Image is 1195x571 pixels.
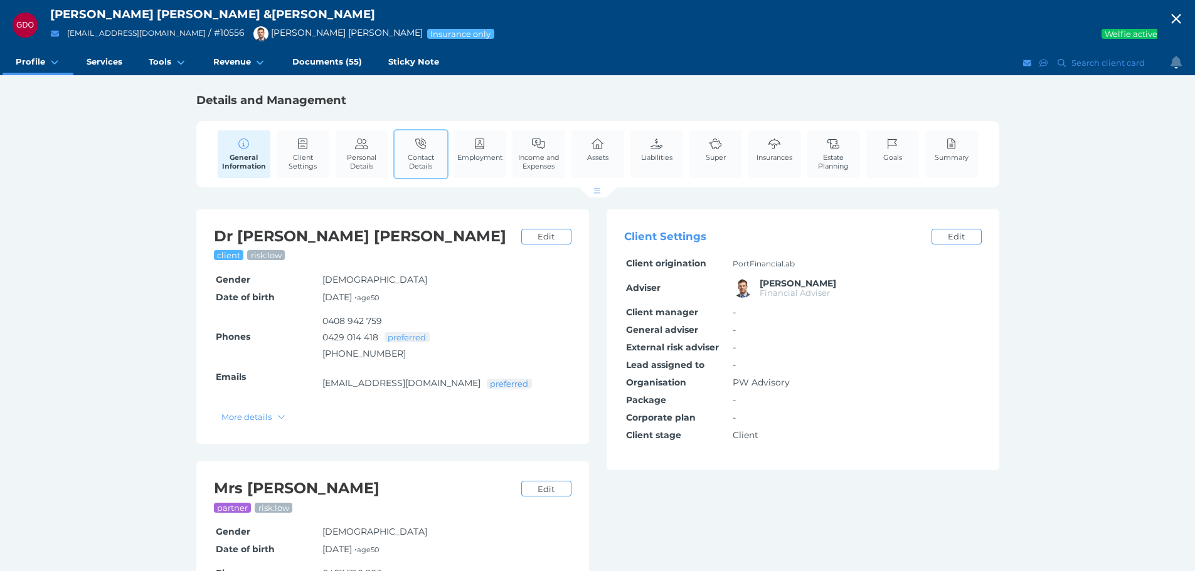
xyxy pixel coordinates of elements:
[322,543,379,555] span: [DATE] •
[216,503,249,513] span: partner
[322,348,406,359] a: [PHONE_NUMBER]
[521,481,571,496] a: Edit
[253,26,268,41] img: Brad Bond
[733,377,790,388] span: PW Advisory
[398,153,444,170] span: Contact Details
[733,412,736,423] span: -
[731,255,982,273] td: PortFinancial.ab
[279,50,375,75] a: Documents (55)
[626,282,661,293] span: Adviser
[641,153,672,162] span: Liabilities
[277,130,329,177] a: Client Settings
[880,130,905,169] a: Goals
[216,409,292,424] button: More details
[454,130,506,169] a: Employment
[263,7,375,21] span: & [PERSON_NAME]
[3,50,73,75] a: Profile
[1052,55,1151,71] button: Search client card
[703,130,729,169] a: Super
[733,324,736,335] span: -
[196,93,999,108] h1: Details and Management
[489,379,529,389] span: preferred
[1069,58,1150,68] span: Search client card
[216,543,275,555] span: Date of birth
[807,130,860,177] a: Estate Planning
[322,291,379,303] span: [DATE] •
[13,13,38,38] div: Grant Damien O'Brien
[357,545,379,554] small: age 50
[16,21,34,29] span: GDO
[626,359,704,370] span: Lead assigned to
[626,324,698,335] span: General adviser
[1104,29,1159,39] span: Welfie active
[221,153,267,170] span: General Information
[810,153,857,170] span: Estate Planning
[626,342,719,353] span: External risk adviser
[322,315,382,327] a: 0408 942 759
[932,229,982,244] a: Edit
[753,130,795,169] a: Insurances
[513,130,565,177] a: Income and Expenses
[216,331,250,342] span: Phones
[216,250,242,260] span: client
[213,56,251,67] span: Revenue
[322,274,427,285] span: [DEMOGRAPHIC_DATA]
[760,278,836,289] span: Brad Bond
[706,153,726,162] span: Super
[733,306,736,318] span: -
[516,153,562,170] span: Income and Expenses
[457,153,502,162] span: Employment
[1038,55,1050,71] button: SMS
[388,56,439,67] span: Sticky Note
[67,28,206,38] a: [EMAIL_ADDRESS][DOMAIN_NAME]
[200,50,279,75] a: Revenue
[216,412,275,422] span: More details
[733,394,736,406] span: -
[733,359,736,370] span: -
[218,130,270,178] a: General Information
[626,258,706,269] span: Client origination
[216,291,275,303] span: Date of birth
[584,130,612,169] a: Assets
[733,342,736,353] span: -
[430,29,492,39] span: Insurance only
[336,130,388,177] a: Personal Details
[87,56,122,67] span: Services
[1021,55,1034,71] button: Email
[214,227,515,246] h2: Dr [PERSON_NAME] [PERSON_NAME]
[532,484,560,494] span: Edit
[322,377,481,389] a: [EMAIL_ADDRESS][DOMAIN_NAME]
[214,479,515,498] h2: Mrs [PERSON_NAME]
[247,27,423,38] span: [PERSON_NAME] [PERSON_NAME]
[250,250,283,260] span: risk: low
[280,153,326,170] span: Client Settings
[883,153,902,162] span: Goals
[73,50,135,75] a: Services
[733,278,753,298] img: Brad Bond
[935,153,969,162] span: Summary
[216,526,250,537] span: Gender
[626,412,696,423] span: Corporate plan
[733,429,758,441] span: Client
[626,306,698,318] span: Client manager
[16,56,45,67] span: Profile
[532,231,560,241] span: Edit
[626,394,666,406] span: Package
[395,130,447,177] a: Contact Details
[521,229,571,244] a: Edit
[322,332,378,343] a: 0429 014 418
[624,231,706,243] span: Client Settings
[757,153,792,162] span: Insurances
[760,288,830,298] span: Financial Adviser
[149,56,171,67] span: Tools
[587,153,608,162] span: Assets
[292,56,362,67] span: Documents (55)
[208,27,245,38] span: / # 10556
[942,231,970,241] span: Edit
[932,130,972,169] a: Summary
[387,332,427,342] span: preferred
[216,371,246,382] span: Emails
[339,153,385,170] span: Personal Details
[47,26,63,41] button: Email
[638,130,676,169] a: Liabilities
